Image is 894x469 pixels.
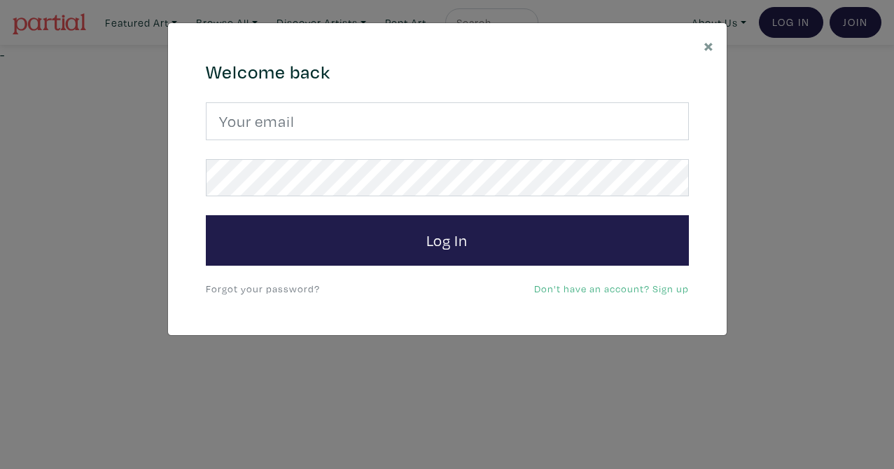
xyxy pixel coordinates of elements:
h4: Welcome back [206,61,689,83]
button: Close [691,23,727,67]
span: × [704,33,714,57]
input: Your email [206,102,689,140]
a: Don't have an account? Sign up [534,282,689,295]
button: Log In [206,215,689,266]
a: Forgot your password? [206,282,320,295]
